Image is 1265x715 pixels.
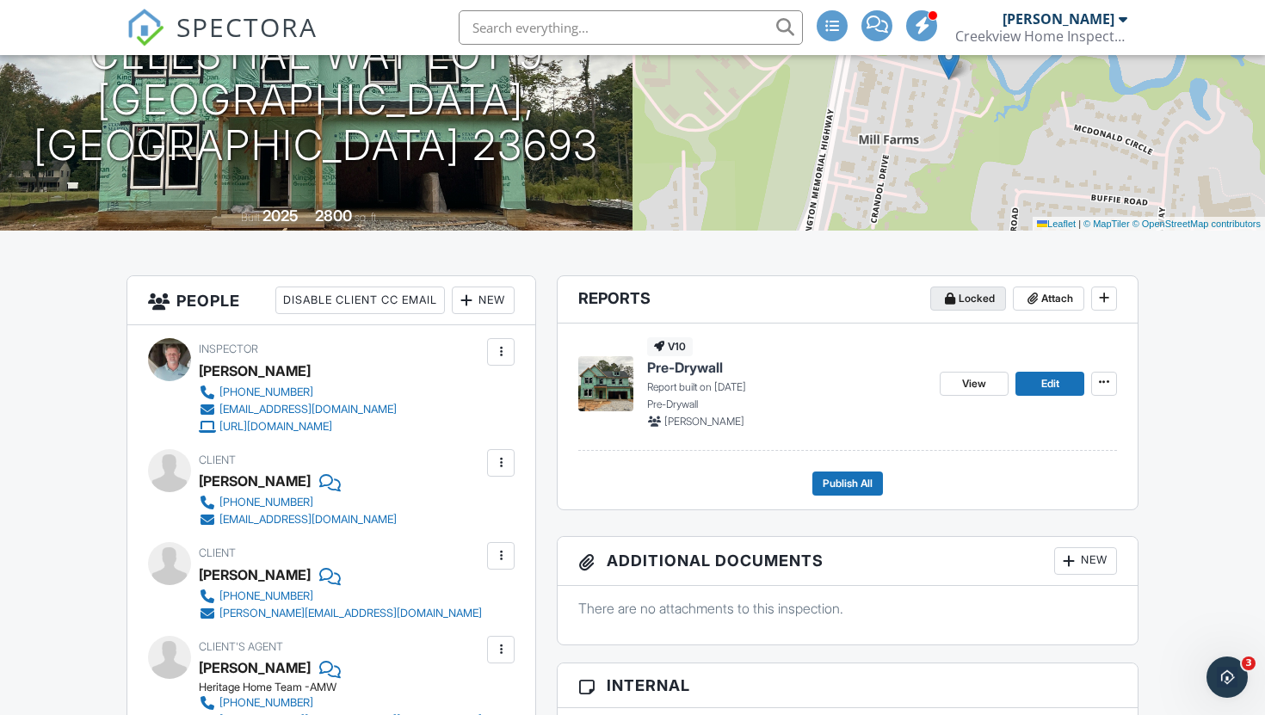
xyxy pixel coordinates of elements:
[199,546,236,559] span: Client
[1037,219,1076,229] a: Leaflet
[126,23,318,59] a: SPECTORA
[219,513,397,527] div: [EMAIL_ADDRESS][DOMAIN_NAME]
[219,385,313,399] div: [PHONE_NUMBER]
[199,655,311,681] a: [PERSON_NAME]
[1206,656,1248,698] iframe: Intercom live chat
[1078,219,1081,229] span: |
[28,32,605,168] h1: Celestial Way Lot 9 [GEOGRAPHIC_DATA], [GEOGRAPHIC_DATA] 23693
[199,562,311,588] div: [PERSON_NAME]
[199,494,397,511] a: [PHONE_NUMBER]
[199,588,482,605] a: [PHONE_NUMBER]
[275,287,445,314] div: Disable Client CC Email
[1132,219,1261,229] a: © OpenStreetMap contributors
[199,511,397,528] a: [EMAIL_ADDRESS][DOMAIN_NAME]
[938,45,960,80] img: Marker
[219,420,332,434] div: [URL][DOMAIN_NAME]
[219,589,313,603] div: [PHONE_NUMBER]
[955,28,1127,45] div: Creekview Home Inspections LLC
[1083,219,1130,229] a: © MapTiler
[199,681,496,694] div: Heritage Home Team -AMW
[199,468,311,494] div: [PERSON_NAME]
[219,696,313,710] div: [PHONE_NUMBER]
[199,453,236,466] span: Client
[199,418,397,435] a: [URL][DOMAIN_NAME]
[262,206,299,225] div: 2025
[199,640,283,653] span: Client's Agent
[1242,656,1256,670] span: 3
[452,287,515,314] div: New
[219,496,313,509] div: [PHONE_NUMBER]
[558,537,1138,586] h3: Additional Documents
[1003,10,1114,28] div: [PERSON_NAME]
[219,607,482,620] div: [PERSON_NAME][EMAIL_ADDRESS][DOMAIN_NAME]
[219,403,397,416] div: [EMAIL_ADDRESS][DOMAIN_NAME]
[176,9,318,45] span: SPECTORA
[199,401,397,418] a: [EMAIL_ADDRESS][DOMAIN_NAME]
[199,694,482,712] a: [PHONE_NUMBER]
[355,211,379,224] span: sq. ft.
[199,342,258,355] span: Inspector
[1054,547,1117,575] div: New
[126,9,164,46] img: The Best Home Inspection Software - Spectora
[578,599,1117,618] p: There are no attachments to this inspection.
[199,384,397,401] a: [PHONE_NUMBER]
[315,206,352,225] div: 2800
[459,10,803,45] input: Search everything...
[199,605,482,622] a: [PERSON_NAME][EMAIL_ADDRESS][DOMAIN_NAME]
[199,358,311,384] div: [PERSON_NAME]
[127,276,535,325] h3: People
[558,663,1138,708] h3: Internal
[241,211,260,224] span: Built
